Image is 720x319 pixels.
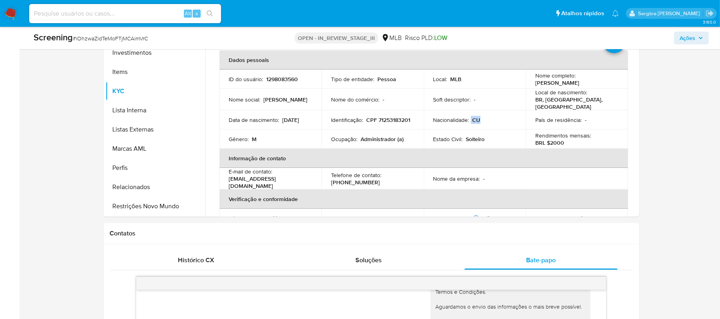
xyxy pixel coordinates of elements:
[703,19,716,25] span: 3.160.0
[283,116,299,124] p: [DATE]
[219,189,628,209] th: Verificação e conformidade
[433,136,463,143] p: Estado Civil :
[331,171,381,179] p: Telefone de contato :
[229,76,263,83] p: ID do usuário :
[331,96,379,103] p: Nome do comércio :
[433,76,447,83] p: Local :
[106,43,205,62] button: Investimentos
[434,33,447,42] span: LOW
[229,175,309,189] p: [EMAIL_ADDRESS][DOMAIN_NAME]
[106,120,205,139] button: Listas Externas
[229,168,273,175] p: E-mail de contato :
[34,31,73,44] b: Screening
[106,158,205,177] button: Perfis
[106,177,205,197] button: Relacionados
[466,136,485,143] p: Solteiro
[535,79,579,86] p: [PERSON_NAME]
[483,215,494,222] p: Não
[535,96,615,110] p: BR, [GEOGRAPHIC_DATA], [GEOGRAPHIC_DATA]
[331,76,374,83] p: Tipo de entidade :
[377,76,396,83] p: Pessoa
[106,139,205,158] button: Marcas AML
[706,9,714,18] a: Sair
[638,10,703,17] p: sergina.neta@mercadolivre.com
[483,175,485,182] p: -
[535,139,564,146] p: BRL $2000
[106,62,205,82] button: Items
[405,34,447,42] span: Risco PLD:
[674,32,709,44] button: Ações
[376,215,377,222] p: -
[680,32,695,44] span: Ações
[29,8,221,19] input: Pesquise usuários ou casos...
[433,175,480,182] p: Nome da empresa :
[229,116,279,124] p: Data de nascimento :
[383,96,384,103] p: -
[433,116,469,124] p: Nacionalidade :
[267,76,298,83] p: 1298083560
[527,255,556,265] span: Bate-papo
[331,215,373,222] p: Sujeito obrigado :
[252,136,257,143] p: M
[229,215,262,222] p: Nível de KYC :
[195,10,198,17] span: s
[110,229,633,237] h1: Contatos
[535,72,576,79] p: Nome completo :
[473,116,481,124] p: CU
[229,96,261,103] p: Nome social :
[561,9,604,18] span: Atalhos rápidos
[106,197,205,216] button: Restrições Novo Mundo
[585,116,586,124] p: -
[219,50,628,70] th: Dados pessoais
[331,136,357,143] p: Ocupação :
[535,215,599,222] p: Tipo de Confirmação PEP :
[381,34,402,42] div: MLB
[201,8,218,19] button: search-icon
[433,215,480,222] p: PEP confirmado :
[73,34,148,42] span: # iOhzwaZidTeMoFTjMCAimVrC
[535,89,587,96] p: Local de nascimento :
[106,101,205,120] button: Lista Interna
[331,179,380,186] p: [PHONE_NUMBER]
[433,96,471,103] p: Soft descriptor :
[355,255,382,265] span: Soluções
[219,149,628,168] th: Informação de contato
[474,96,476,103] p: -
[185,10,191,17] span: Alt
[535,132,591,139] p: Rendimentos mensais :
[451,76,462,83] p: MLB
[178,255,214,265] span: Histórico CX
[229,136,249,143] p: Gênero :
[361,136,404,143] p: Administrador (a)
[331,116,363,124] p: Identificação :
[295,32,378,44] p: OPEN - IN_REVIEW_STAGE_III
[535,116,582,124] p: País de residência :
[602,215,604,222] p: -
[264,96,308,103] p: [PERSON_NAME]
[265,215,284,222] p: verified
[106,82,205,101] button: KYC
[366,116,410,124] p: CPF 71253183201
[612,10,619,17] a: Notificações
